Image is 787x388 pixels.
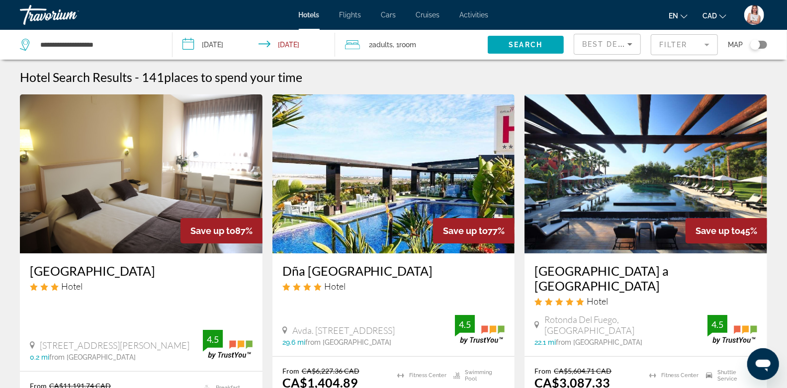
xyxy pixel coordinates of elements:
img: trustyou-badge.svg [455,315,505,344]
span: Save up to [190,226,235,236]
span: - [135,70,139,84]
span: Save up to [696,226,740,236]
span: Hotel [324,281,346,292]
li: Fitness Center [644,367,700,384]
span: Best Deals [582,40,634,48]
button: Change language [669,8,688,23]
span: places to spend your time [164,70,302,84]
span: en [669,12,678,20]
span: 22.1 mi [534,338,556,346]
button: Toggle map [743,40,767,49]
button: Filter [651,34,718,56]
span: Room [399,41,416,49]
img: trustyou-badge.svg [203,330,253,359]
a: Flights [340,11,361,19]
span: Hotel [587,296,608,307]
a: Hotels [299,11,320,19]
div: 5 star Hotel [534,296,757,307]
span: Map [728,38,743,52]
span: , 1 [393,38,416,52]
a: [GEOGRAPHIC_DATA] a [GEOGRAPHIC_DATA] [534,263,757,293]
a: Cars [381,11,396,19]
button: Change currency [702,8,726,23]
div: 4.5 [203,333,223,345]
div: 87% [180,218,262,243]
a: Activities [460,11,489,19]
button: User Menu [741,4,767,25]
img: Hotel image [272,94,515,253]
span: 2 [369,38,393,52]
div: 45% [686,218,767,243]
button: Search [488,36,564,54]
div: 4.5 [455,318,475,330]
span: Save up to [443,226,488,236]
span: from [GEOGRAPHIC_DATA] [49,353,136,361]
span: 0.2 mi [30,353,49,361]
li: Shuttle Service [701,367,757,384]
img: trustyou-badge.svg [707,315,757,344]
img: Hotel image [20,94,262,253]
span: From [282,367,299,375]
button: Travelers: 2 adults, 0 children [335,30,488,60]
img: 2Q== [744,5,764,25]
span: CAD [702,12,717,20]
del: CA$6,227.36 CAD [302,367,359,375]
img: Hotel image [525,94,767,253]
del: CA$5,604.71 CAD [554,367,612,375]
mat-select: Sort by [582,38,632,50]
button: Check-in date: Sep 18, 2025 Check-out date: Sep 25, 2025 [173,30,335,60]
a: Travorium [20,2,119,28]
span: Avda. [STREET_ADDRESS] [292,325,395,336]
span: From [534,367,551,375]
div: 3 star Hotel [30,281,253,292]
a: Cruises [416,11,440,19]
a: [GEOGRAPHIC_DATA] [30,263,253,278]
span: 29.6 mi [282,338,305,346]
span: [STREET_ADDRESS][PERSON_NAME] [40,340,189,351]
span: Hotel [61,281,83,292]
span: from [GEOGRAPHIC_DATA] [305,338,392,346]
a: Dña [GEOGRAPHIC_DATA] [282,263,505,278]
div: 77% [433,218,515,243]
iframe: Button to launch messaging window [747,348,779,380]
span: Rotonda Del Fuego, [GEOGRAPHIC_DATA] [544,314,707,336]
h2: 141 [142,70,302,84]
div: 4.5 [707,318,727,330]
span: from [GEOGRAPHIC_DATA] [556,338,642,346]
span: Search [509,41,542,49]
li: Swimming Pool [448,367,505,384]
div: 4 star Hotel [282,281,505,292]
li: Fitness Center [392,367,448,384]
span: Adults [372,41,393,49]
h1: Hotel Search Results [20,70,132,84]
